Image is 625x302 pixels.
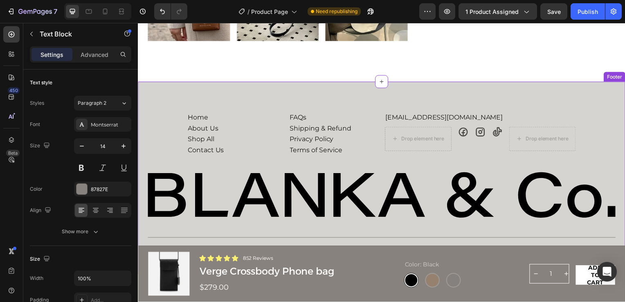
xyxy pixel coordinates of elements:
[30,99,44,107] div: Styles
[74,271,131,286] input: Auto
[451,243,471,266] div: Add to Cart
[30,205,53,216] div: Align
[153,91,170,100] a: FAQs
[391,114,434,120] div: Drop element here
[50,113,77,122] a: Shop All
[50,102,81,111] a: About Us
[40,29,109,39] p: Text Block
[62,228,100,236] div: Show more
[251,7,288,16] span: Product Page
[91,121,129,128] div: Montserrat
[6,150,20,156] div: Beta
[268,239,304,248] legend: Color: Black
[30,140,52,151] div: Size
[540,3,567,20] button: Save
[78,99,106,107] span: Paragraph 2
[441,244,481,264] button: Add to Cart
[30,224,131,239] button: Show more
[247,7,250,16] span: /
[471,51,489,58] div: Footer
[153,124,206,133] a: Terms of Service
[265,114,309,120] div: Drop element here
[547,8,561,15] span: Save
[30,275,43,282] div: Width
[578,7,598,16] div: Publish
[571,3,605,20] button: Publish
[250,91,440,100] p: [EMAIL_ADDRESS][DOMAIN_NAME]
[153,113,197,122] a: Privacy Policy
[407,243,425,262] input: quantity
[50,91,71,100] a: Home
[425,243,438,262] button: increment
[154,3,187,20] div: Undo/Redo
[50,124,87,133] a: Contact Us
[459,3,537,20] button: 1 product assigned
[153,102,215,111] a: Shipping & Refund
[74,96,131,110] button: Paragraph 2
[81,50,108,59] p: Advanced
[91,186,129,193] div: 87827E
[138,23,625,302] iframe: Design area
[54,7,57,16] p: 7
[3,3,61,20] button: 7
[30,79,52,86] div: Text style
[40,50,63,59] p: Settings
[30,254,52,265] div: Size
[30,121,40,128] div: Font
[395,243,407,262] button: decrement
[30,185,43,193] div: Color
[10,150,481,196] img: gempages_576835651425534560-cfbaf4fa-82e3-4669-98fb-05ee591dca76.svg
[316,8,357,15] span: Need republishing
[8,87,20,94] div: 450
[465,7,519,16] span: 1 product assigned
[597,262,617,282] div: Open Intercom Messenger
